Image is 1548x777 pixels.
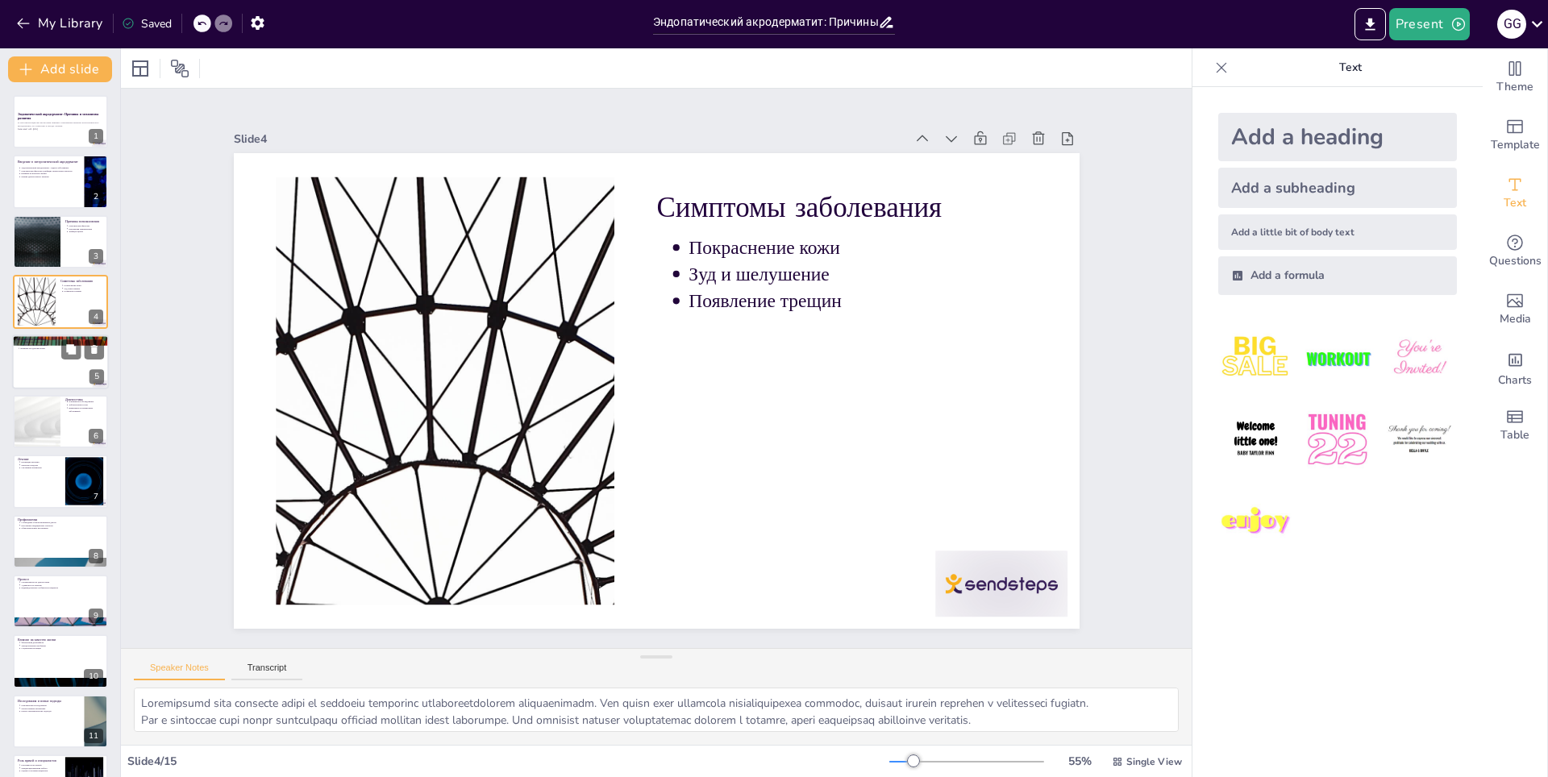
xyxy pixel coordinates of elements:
[134,663,225,680] button: Speaker Notes
[231,663,303,680] button: Transcript
[21,646,103,650] p: Социальная изоляция
[21,707,79,710] p: Молекулярные механизмы
[13,215,108,268] div: https://cdn.sendsteps.com/images/logo/sendsteps_logo_white.pnghttps://cdn.sendsteps.com/images/lo...
[1489,252,1542,270] span: Questions
[1498,372,1532,389] span: Charts
[69,224,103,227] p: Генетические факторы
[13,275,108,328] div: https://cdn.sendsteps.com/images/logo/sendsteps_logo_white.pnghttps://cdn.sendsteps.com/images/lo...
[122,16,172,31] div: Saved
[21,767,60,770] p: Междисциплинарная работа
[1354,8,1386,40] button: Export to PowerPoint
[1389,8,1470,40] button: Present
[69,231,103,234] p: Дефицит цинка
[84,729,103,743] div: 11
[1497,8,1526,40] button: g g
[21,641,103,644] p: Физический дискомфорт
[21,770,60,773] p: Оценка состояния пациентов
[1234,48,1467,87] p: Text
[13,95,108,148] div: https://cdn.sendsteps.com/images/logo/sendsteps_logo_white.pnghttps://cdn.sendsteps.com/images/lo...
[84,669,103,684] div: 10
[13,575,108,628] div: 9
[89,549,103,563] div: 8
[18,112,98,121] strong: Эндопатический акродерматит: Причины и механизмы развития
[13,695,108,748] div: 11
[1300,402,1375,477] img: 5.jpeg
[21,175,79,178] p: Ранняя диагностика и лечение
[18,577,103,582] p: Прогноз
[1497,10,1526,39] div: g g
[8,56,112,82] button: Add slide
[730,301,1027,527] p: Зуд и шелушение
[21,467,60,470] p: Системные препараты
[21,172,79,175] p: Влияние на качество жизни
[1218,321,1293,396] img: 1.jpeg
[21,587,103,590] p: Индивидуальные особенности пациента
[89,609,103,623] div: 9
[18,122,103,127] p: В этой презентации мы рассмотрим причины и механизмы развития энтеропатического акродерматита, ег...
[21,526,103,530] p: Образовательные программы
[21,169,79,172] p: Генетические факторы и дефицит питательных веществ
[1483,280,1547,339] div: Add images, graphics, shapes or video
[1483,397,1547,455] div: Add a table
[61,339,81,359] button: Duplicate Slide
[69,401,103,404] p: Клиническое обследование
[1500,426,1529,444] span: Table
[60,279,103,284] p: Симптомы заболевания
[12,10,110,36] button: My Library
[69,403,103,406] p: Лабораторные тесты
[20,343,104,347] p: Метаболические нарушения
[1218,256,1457,295] div: Add a formula
[1483,222,1547,280] div: Get real-time input from your audience
[18,637,103,642] p: Влияние на качество жизни
[17,337,104,342] p: Механизмы развития
[21,710,79,713] p: Новые терапевтические подходы
[714,322,1012,549] p: Появление трещин
[21,524,103,527] p: Регулярные медицинские осмотры
[69,406,103,412] p: Выявление аутоиммунных заболеваний
[64,285,103,288] p: Покраснение кожи
[1382,402,1457,477] img: 6.jpeg
[1218,113,1457,161] div: Add a heading
[13,155,108,208] div: https://cdn.sendsteps.com/images/logo/sendsteps_logo_white.pnghttps://cdn.sendsteps.com/images/lo...
[65,397,103,402] p: Диагностика
[64,287,103,290] p: Зуд и шелушение
[1060,754,1099,769] div: 55 %
[21,643,103,646] p: Эмоциональные проблемы
[89,189,103,204] div: 2
[20,347,104,350] p: Влияние на здоровье кожи
[18,699,80,704] p: Исследования и новые подходы
[1126,755,1182,768] span: Single View
[20,340,104,343] p: Аутоиммунные реакции
[1500,310,1531,328] span: Media
[170,59,189,78] span: Position
[89,429,103,443] div: 6
[89,369,104,384] div: 5
[1504,194,1526,212] span: Text
[21,580,103,584] p: Своевременность диагностики
[65,219,103,224] p: Причины возникновения
[18,159,80,164] p: Введение в энтеропатический акродерматит
[1218,484,1293,559] img: 7.jpeg
[21,704,79,707] p: Генетические исследования
[1300,321,1375,396] img: 2.jpeg
[21,584,103,587] p: Адекватность лечения
[89,249,103,264] div: 3
[1218,214,1457,250] div: Add a little bit of body text
[89,489,103,504] div: 7
[745,279,1042,505] p: Покраснение кожи
[85,339,104,359] button: Delete Slide
[13,515,108,568] div: 8
[89,129,103,143] div: 1
[1218,402,1293,477] img: 4.jpeg
[134,688,1179,732] textarea: Loremipsumd sita consecte adipi el seddoeiu temporinc utlaboreetdolorem aliquaenimadm. Ven quisn ...
[739,222,1071,477] p: Симптомы заболевания
[21,463,60,467] p: Местные средства
[13,634,108,688] div: 10
[18,517,103,521] p: Профилактика
[1382,321,1457,396] img: 3.jpeg
[21,764,60,767] p: Ключевая роль врачей
[69,227,103,231] p: Нарушения пищеварения
[12,334,109,389] div: https://cdn.sendsteps.com/images/logo/sendsteps_logo_white.pnghttps://cdn.sendsteps.com/images/lo...
[89,310,103,324] div: 4
[653,10,878,34] input: Insert title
